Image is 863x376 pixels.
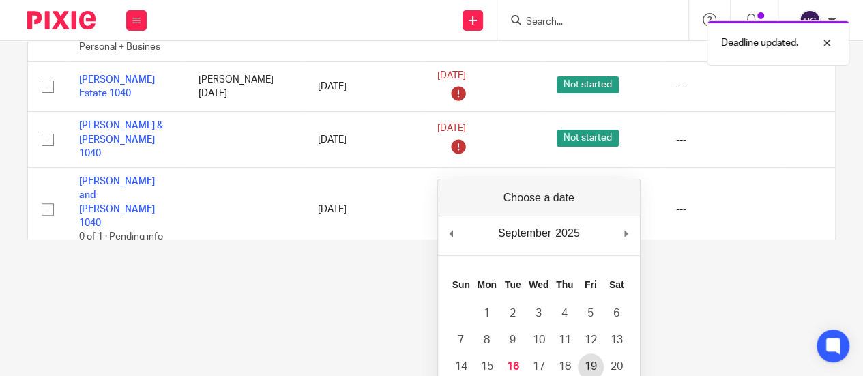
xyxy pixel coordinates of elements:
div: September [496,223,553,244]
button: Previous Month [445,223,458,244]
a: [PERSON_NAME] Estate 1040 [79,75,155,98]
td: [DATE] [304,112,424,168]
a: [PERSON_NAME] and [PERSON_NAME] 1040 [79,177,155,228]
button: 10 [526,327,552,353]
span: Not started [557,76,619,93]
img: svg%3E [799,10,821,31]
button: 2 [500,300,526,327]
button: 13 [604,327,630,353]
div: --- [676,203,768,216]
span: [DATE] [437,71,466,81]
span: Not started [557,130,619,147]
abbr: Tuesday [505,279,521,290]
abbr: Wednesday [529,279,548,290]
abbr: Thursday [556,279,573,290]
a: [PERSON_NAME] & [PERSON_NAME] 1040 [79,121,163,158]
abbr: Friday [585,279,597,290]
td: [PERSON_NAME][DATE] [185,61,304,112]
button: 7 [448,327,474,353]
span: [DATE] [437,124,466,134]
abbr: Monday [477,279,496,290]
td: [DATE] [304,61,424,112]
p: Deadline updated. [721,36,798,50]
td: [DATE] [304,168,424,252]
div: 2025 [553,223,582,244]
abbr: Saturday [609,279,624,290]
span: 0 of 1 · Pending info [79,233,163,242]
button: 6 [604,300,630,327]
abbr: Sunday [452,279,470,290]
button: 3 [526,300,552,327]
button: 8 [474,327,500,353]
button: 9 [500,327,526,353]
button: 1 [474,300,500,327]
button: Next Month [619,223,633,244]
div: --- [676,80,768,93]
button: 4 [552,300,578,327]
button: 11 [552,327,578,353]
button: 5 [578,300,604,327]
button: 12 [578,327,604,353]
img: Pixie [27,11,96,29]
div: --- [676,133,768,147]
